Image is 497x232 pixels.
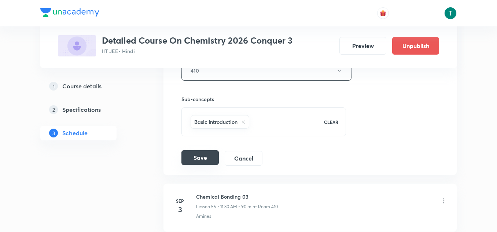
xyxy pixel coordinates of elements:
[196,203,255,210] p: Lesson 55 • 11:30 AM • 90 min
[196,213,211,220] p: Amines
[392,37,439,55] button: Unpublish
[380,10,386,16] img: avatar
[181,60,351,81] button: 410
[40,8,99,19] a: Company Logo
[324,119,338,125] p: CLEAR
[194,118,238,126] h6: Basic Introduction
[339,37,386,55] button: Preview
[40,79,140,93] a: 1Course details
[58,35,96,56] img: E05E2E08-4C19-42B4-BC18-D331A18FEE88_plus.png
[181,150,219,165] button: Save
[102,47,292,55] p: IIT JEE • Hindi
[444,7,457,19] img: Tajvendra Singh
[40,102,140,117] a: 2Specifications
[62,105,101,114] h5: Specifications
[196,193,278,200] h6: Chemical Bonding 03
[40,8,99,17] img: Company Logo
[49,129,58,137] p: 3
[49,82,58,91] p: 1
[62,82,102,91] h5: Course details
[255,203,278,210] p: • Room 410
[225,151,262,166] button: Cancel
[49,105,58,114] p: 2
[102,35,292,46] h3: Detailed Course On Chemistry 2026 Conquer 3
[181,95,346,103] h6: Sub-concepts
[377,7,389,19] button: avatar
[173,198,187,204] h6: Sep
[173,204,187,215] h4: 3
[62,129,88,137] h5: Schedule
